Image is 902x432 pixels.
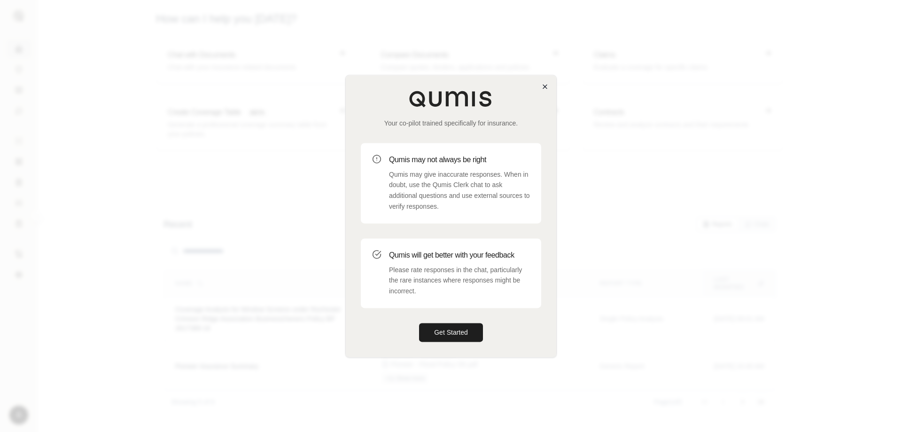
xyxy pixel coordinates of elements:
p: Your co-pilot trained specifically for insurance. [361,118,541,128]
p: Qumis may give inaccurate responses. When in doubt, use the Qumis Clerk chat to ask additional qu... [389,169,530,212]
h3: Qumis will get better with your feedback [389,250,530,261]
h3: Qumis may not always be right [389,154,530,165]
button: Get Started [419,323,483,342]
img: Qumis Logo [409,90,493,107]
p: Please rate responses in the chat, particularly the rare instances where responses might be incor... [389,265,530,297]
